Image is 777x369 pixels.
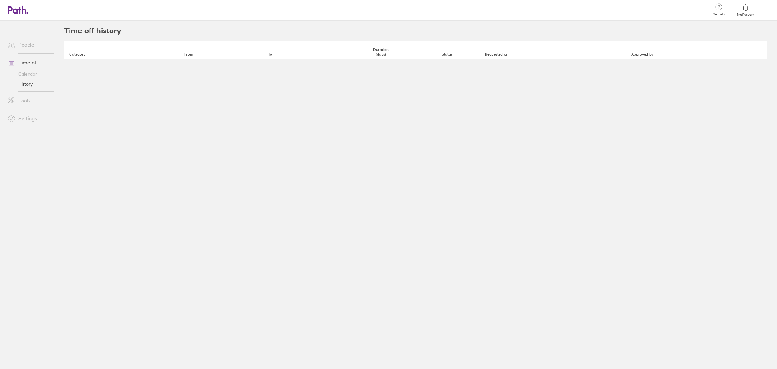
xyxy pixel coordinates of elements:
[626,41,767,59] th: Approved by
[3,79,54,89] a: History
[64,41,179,59] th: Category
[3,94,54,107] a: Tools
[3,69,54,79] a: Calendar
[179,41,263,59] th: From
[263,41,325,59] th: To
[480,41,626,59] th: Requested on
[3,38,54,51] a: People
[3,112,54,125] a: Settings
[325,41,437,59] th: Duration (days)
[437,41,480,59] th: Status
[64,21,121,41] h2: Time off history
[708,12,729,16] span: Get help
[3,56,54,69] a: Time off
[735,13,756,16] span: Notifications
[735,3,756,16] a: Notifications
